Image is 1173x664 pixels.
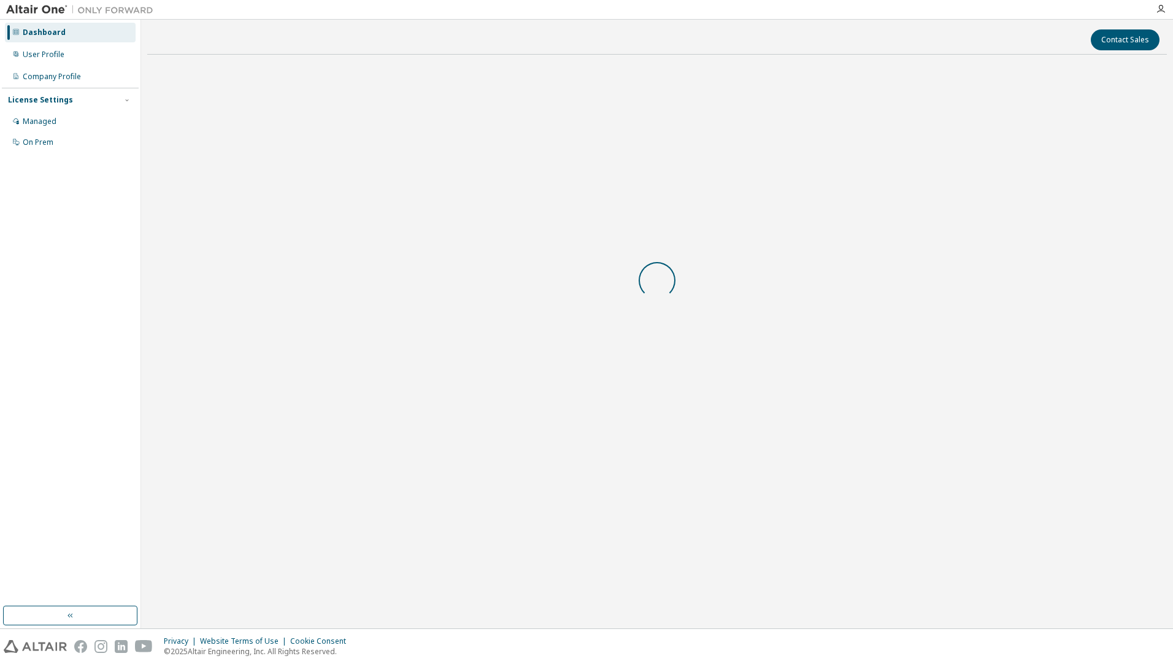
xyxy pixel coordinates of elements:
div: Privacy [164,636,200,646]
img: youtube.svg [135,640,153,653]
div: Dashboard [23,28,66,37]
div: User Profile [23,50,64,60]
img: linkedin.svg [115,640,128,653]
div: Website Terms of Use [200,636,290,646]
div: Managed [23,117,56,126]
div: Company Profile [23,72,81,82]
button: Contact Sales [1091,29,1160,50]
div: License Settings [8,95,73,105]
img: facebook.svg [74,640,87,653]
img: Altair One [6,4,160,16]
img: altair_logo.svg [4,640,67,653]
p: © 2025 Altair Engineering, Inc. All Rights Reserved. [164,646,353,657]
div: Cookie Consent [290,636,353,646]
img: instagram.svg [94,640,107,653]
div: On Prem [23,137,53,147]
